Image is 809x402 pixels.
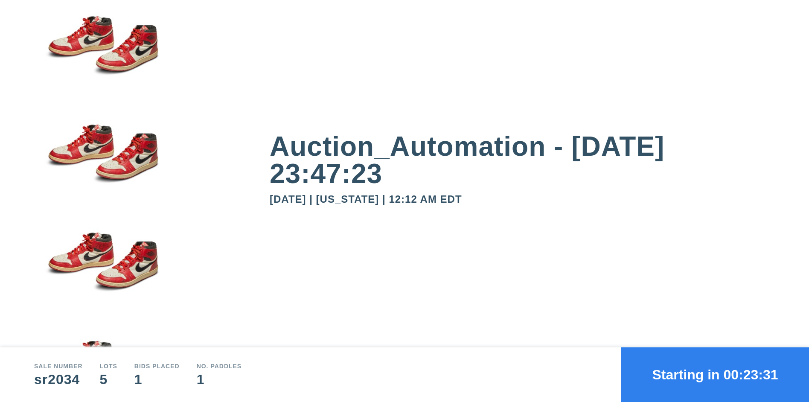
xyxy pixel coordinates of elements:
div: 1 [197,373,242,386]
div: 5 [100,373,117,386]
div: [DATE] | [US_STATE] | 12:12 AM EDT [270,194,775,204]
div: Lots [100,363,117,369]
div: No. Paddles [197,363,242,369]
div: Auction_Automation - [DATE] 23:47:23 [270,133,775,187]
div: sr2034 [34,373,83,386]
div: 1 [134,373,180,386]
div: Sale number [34,363,83,369]
div: Bids Placed [134,363,180,369]
img: small [34,108,171,217]
button: Starting in 00:23:31 [621,347,809,402]
img: small [34,216,171,325]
